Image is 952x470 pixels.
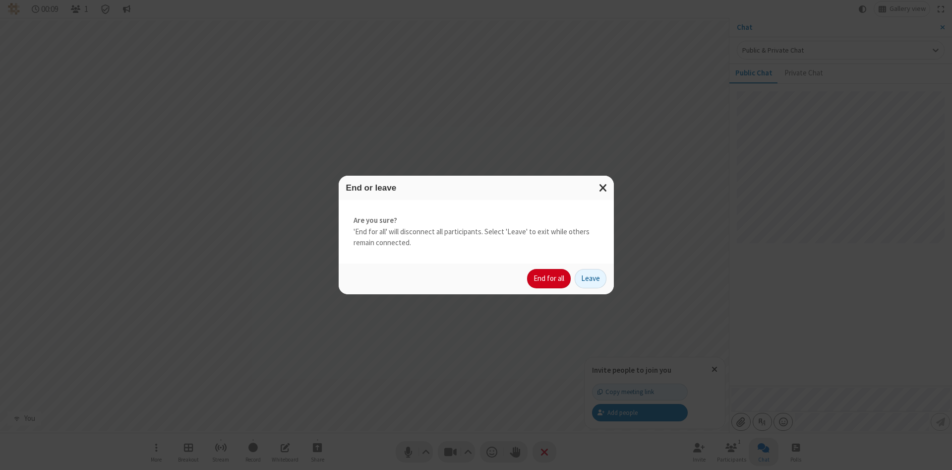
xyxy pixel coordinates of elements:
[354,215,599,226] strong: Are you sure?
[593,176,614,200] button: Close modal
[339,200,614,264] div: 'End for all' will disconnect all participants. Select 'Leave' to exit while others remain connec...
[527,269,571,289] button: End for all
[575,269,606,289] button: Leave
[346,183,606,193] h3: End or leave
